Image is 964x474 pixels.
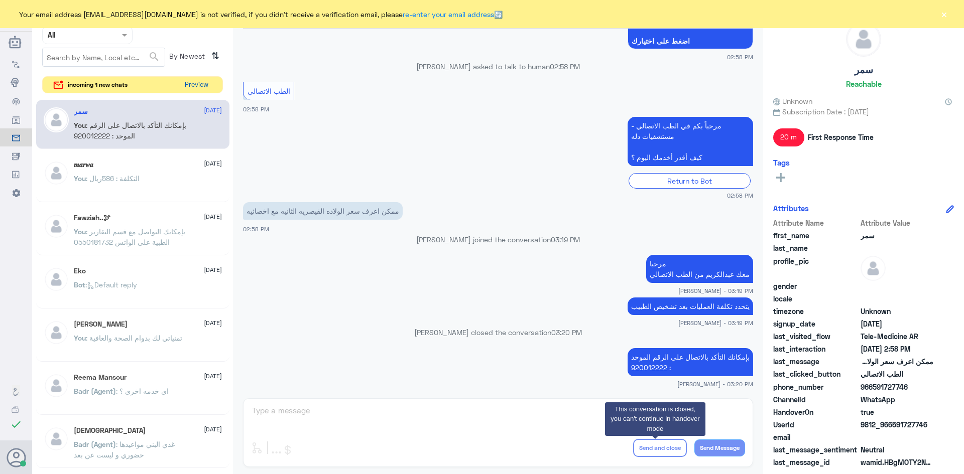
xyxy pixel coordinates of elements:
span: locale [773,293,859,304]
span: search [148,51,160,63]
span: You [74,334,86,342]
span: [DATE] [204,265,222,274]
h5: 𝒎𝒂𝒓𝒘𝒂 [74,161,93,169]
span: 02:58 PM [243,226,269,232]
span: gender [773,281,859,291]
span: Unknown [773,96,812,106]
img: defaultAdmin.png [44,320,69,345]
span: 2 [861,394,933,405]
span: null [861,432,933,442]
span: wamid.HBgMOTY2NTkxNzI3NzQ2FQIAEhgUM0FCQkE1NjY4MDQ1NEIzQzFBODUA [861,457,933,467]
span: [DATE] [204,319,222,328]
h5: Reema Mansour [74,373,127,382]
span: الطب الاتصالي [248,87,290,95]
a: re-enter your email address [403,10,494,19]
span: : اي خدمه اخرى ؟ [116,387,169,395]
span: last_interaction [773,344,859,354]
span: 02:58 PM [727,53,753,61]
button: Send Message [694,439,745,456]
button: × [939,9,949,19]
span: : بإمكانك التواصل مع قسم التقارير الطبية على الواتس 0550181732 [74,227,185,246]
span: last_message_id [773,457,859,467]
span: timezone [773,306,859,317]
span: last_message_sentiment [773,444,859,455]
div: Return to Bot [629,173,751,189]
span: last_clicked_button [773,369,859,379]
i: check [10,418,22,430]
span: ممكن اعرف سعر الولاده القيصريه الثانيه مع اخصائيه [861,356,933,367]
span: [DATE] [204,372,222,381]
span: : غدي البني مواعيدها حضوري و ليست عن بعد [74,440,175,459]
span: You [74,227,86,236]
span: Tele-Medicine AR [861,331,933,342]
img: defaultAdmin.png [44,373,69,398]
h6: Reachable [846,79,882,88]
h5: Eko [74,267,86,275]
span: 0 [861,444,933,455]
span: true [861,407,933,417]
span: [DATE] [204,106,222,115]
span: You [74,174,86,183]
h5: سمر [74,107,88,116]
span: : بإمكانك التأكد بالاتصال على الرقم الموحد : 920012222 [74,121,186,140]
span: phone_number [773,382,859,392]
span: Subscription Date : [DATE] [773,106,954,117]
span: You [74,121,86,129]
button: search [148,49,160,65]
p: [PERSON_NAME] asked to talk to human [243,61,753,72]
span: 2025-09-17T11:58:48.959Z [861,344,933,354]
h6: Tags [773,158,790,167]
span: [PERSON_NAME] - 03:19 PM [678,319,753,327]
span: 03:19 PM [551,235,580,244]
span: : تمنياتي لك بدوام الصحة والعافية [86,334,182,342]
i: ⇅ [211,48,219,64]
h5: Fawziah..🕊 [74,214,110,222]
span: الطب الاتصالي [861,369,933,379]
span: By Newest [165,48,207,68]
img: defaultAdmin.png [44,161,69,186]
span: Your email address [EMAIL_ADDRESS][DOMAIN_NAME] is not verified, if you didn't receive a verifica... [19,9,503,20]
span: اضغط على اختيارك [632,37,749,45]
span: 2025-09-11T22:38:10.262Z [861,319,933,329]
span: null [861,281,933,291]
p: 17/9/2025, 3:19 PM [646,255,753,283]
span: 02:58 PM [550,62,580,71]
p: 17/9/2025, 3:19 PM [628,297,753,315]
h5: سبحان الله [74,426,146,435]
span: UserId [773,419,859,430]
span: 966591727746 [861,382,933,392]
span: سمر [861,230,933,241]
span: last_visited_flow [773,331,859,342]
span: HandoverOn [773,407,859,417]
span: [PERSON_NAME] - 03:19 PM [678,286,753,295]
span: 9812_966591727746 [861,419,933,430]
h5: Mohammed ALRASHED [74,320,128,329]
button: Preview [180,77,212,93]
span: [DATE] [204,159,222,168]
p: 17/9/2025, 2:58 PM [628,117,753,166]
span: Attribute Value [861,218,933,228]
span: ChannelId [773,394,859,405]
span: : التكلفة : 586ريال [86,174,140,183]
span: 03:20 PM [551,328,582,337]
span: [PERSON_NAME] - 03:20 PM [677,380,753,388]
img: defaultAdmin.png [861,256,886,281]
img: defaultAdmin.png [44,107,69,132]
span: 02:58 PM [243,106,269,112]
p: 17/9/2025, 3:20 PM [628,348,753,376]
span: Badr (Agent) [74,387,116,395]
h6: Attributes [773,204,809,213]
h5: سمر [855,64,873,76]
img: defaultAdmin.png [44,426,69,451]
span: incoming 1 new chats [68,80,128,89]
button: Avatar [7,448,26,467]
span: Bot [74,280,85,289]
span: 02:58 PM [727,191,753,200]
img: defaultAdmin.png [44,214,69,239]
span: [DATE] [204,212,222,221]
span: first_name [773,230,859,241]
span: profile_pic [773,256,859,279]
span: email [773,432,859,442]
button: Send and close [633,439,687,457]
span: [DATE] [204,425,222,434]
